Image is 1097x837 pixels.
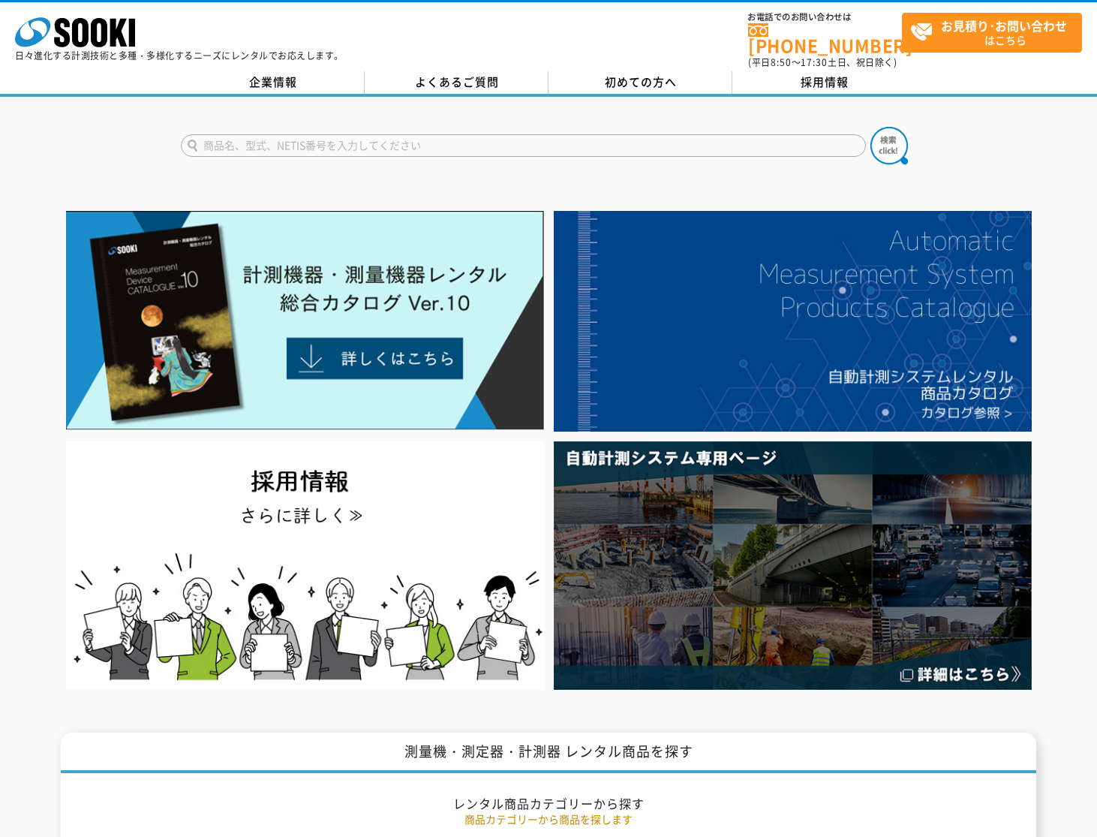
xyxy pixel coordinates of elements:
a: 採用情報 [732,71,916,94]
img: 自動計測システム専用ページ [554,441,1032,690]
input: 商品名、型式、NETIS番号を入力してください [181,134,866,157]
a: [PHONE_NUMBER] [748,23,902,54]
span: 8:50 [771,56,792,69]
span: 初めての方へ [605,74,677,90]
span: お電話でのお問い合わせは [748,13,902,22]
h1: 測量機・測定器・計測器 レンタル商品を探す [61,733,1036,774]
img: 自動計測システムカタログ [554,211,1032,432]
a: お見積り･お問い合わせはこちら [902,13,1082,53]
a: 初めての方へ [548,71,732,94]
img: Catalog Ver10 [66,211,544,430]
img: btn_search.png [870,127,908,164]
p: 商品カテゴリーから商品を探します [110,811,987,827]
span: (平日 ～ 土日、祝日除く) [748,56,897,69]
strong: お見積り･お問い合わせ [941,17,1067,35]
span: はこちら [910,14,1081,51]
a: 企業情報 [181,71,365,94]
p: 日々進化する計測技術と多種・多様化するニーズにレンタルでお応えします。 [15,51,344,60]
span: 17:30 [801,56,828,69]
a: よくあるご質問 [365,71,548,94]
img: SOOKI recruit [66,441,544,690]
h2: レンタル商品カテゴリーから探す [110,796,987,811]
